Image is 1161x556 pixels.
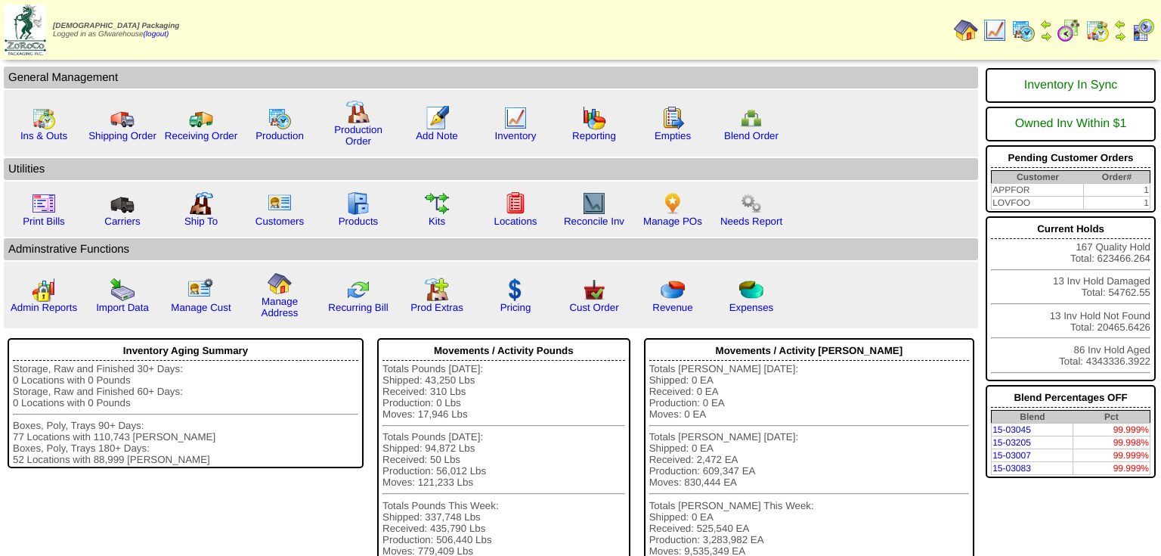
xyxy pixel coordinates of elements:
img: truck2.gif [189,106,213,130]
a: Prod Extras [410,302,463,313]
td: 1 [1084,197,1150,210]
img: prodextras.gif [425,278,449,302]
th: Pct [1073,411,1150,424]
a: 15-03045 [992,424,1031,435]
a: Locations [494,216,537,227]
a: Print Bills [23,216,65,227]
img: cabinet.gif [346,191,370,216]
a: Production [255,130,304,141]
a: Ship To [184,216,218,227]
img: arrowleft.gif [1040,18,1052,30]
img: import.gif [110,278,135,302]
div: Current Holds [991,219,1150,239]
td: APPFOR [992,184,1084,197]
td: Adminstrative Functions [4,238,978,260]
a: Manage Cust [171,302,231,313]
img: calendarcustomer.gif [1131,18,1155,42]
img: locations.gif [503,191,528,216]
img: line_graph.gif [503,106,528,130]
img: graph2.png [32,278,56,302]
td: LOVFOO [992,197,1084,210]
a: Manage Address [262,296,299,318]
div: Owned Inv Within $1 [991,110,1150,138]
td: 99.998% [1073,436,1150,449]
img: arrowleft.gif [1114,18,1126,30]
img: workflow.gif [425,191,449,216]
div: Inventory Aging Summary [13,341,358,361]
a: Reconcile Inv [564,216,624,227]
div: Pending Customer Orders [991,148,1150,168]
img: line_graph2.gif [582,191,606,216]
div: Movements / Activity Pounds [382,341,625,361]
a: 15-03007 [992,450,1031,461]
a: Manage POs [643,216,702,227]
td: 99.999% [1073,449,1150,462]
a: Shipping Order [88,130,156,141]
img: calendarinout.gif [1085,18,1110,42]
a: Pricing [500,302,531,313]
a: Admin Reports [11,302,77,313]
a: 15-03205 [992,437,1031,448]
td: 99.999% [1073,424,1150,436]
div: Storage, Raw and Finished 30+ Days: 0 Locations with 0 Pounds Storage, Raw and Finished 60+ Days:... [13,363,358,465]
img: home.gif [954,18,978,42]
a: Import Data [96,302,149,313]
th: Order# [1084,171,1150,184]
a: Needs Report [720,216,782,227]
div: Inventory In Sync [991,71,1150,100]
img: truck.gif [110,106,135,130]
img: line_graph.gif [983,18,1007,42]
img: managecust.png [187,278,215,302]
img: orders.gif [425,106,449,130]
img: calendarblend.gif [1057,18,1081,42]
a: Inventory [495,130,537,141]
td: 1 [1084,184,1150,197]
img: dollar.gif [503,278,528,302]
img: pie_chart.png [661,278,685,302]
img: calendarinout.gif [32,106,56,130]
a: Revenue [652,302,692,313]
img: home.gif [268,272,292,296]
img: truck3.gif [110,191,135,216]
img: workflow.png [739,191,763,216]
a: (logout) [144,30,169,39]
a: Reporting [572,130,616,141]
a: Add Note [416,130,458,141]
img: graph.gif [582,106,606,130]
img: arrowright.gif [1040,30,1052,42]
td: 99.999% [1073,462,1150,475]
a: Customers [255,216,304,227]
img: factory.gif [346,100,370,124]
img: arrowright.gif [1114,30,1126,42]
img: po.png [661,191,685,216]
img: factory2.gif [189,191,213,216]
a: Expenses [729,302,774,313]
img: pie_chart2.png [739,278,763,302]
a: Receiving Order [165,130,237,141]
img: reconcile.gif [346,278,370,302]
img: customers.gif [268,191,292,216]
a: Blend Order [724,130,779,141]
td: General Management [4,67,978,89]
a: Empties [655,130,691,141]
a: Kits [429,216,445,227]
a: Products [339,216,379,227]
div: 167 Quality Hold Total: 623466.264 13 Inv Hold Damaged Total: 54762.55 13 Inv Hold Not Found Tota... [986,216,1156,381]
a: Carriers [104,216,140,227]
td: Utilities [4,158,978,180]
span: [DEMOGRAPHIC_DATA] Packaging [53,22,179,30]
span: Logged in as Gfwarehouse [53,22,179,39]
a: Recurring Bill [328,302,388,313]
a: Production Order [334,124,382,147]
img: invoice2.gif [32,191,56,216]
th: Customer [992,171,1084,184]
a: Cust Order [569,302,618,313]
img: zoroco-logo-small.webp [5,5,46,55]
a: Ins & Outs [20,130,67,141]
img: calendarprod.gif [1011,18,1036,42]
img: network.png [739,106,763,130]
img: calendarprod.gif [268,106,292,130]
div: Movements / Activity [PERSON_NAME] [649,341,969,361]
a: 15-03083 [992,463,1031,474]
img: workorder.gif [661,106,685,130]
